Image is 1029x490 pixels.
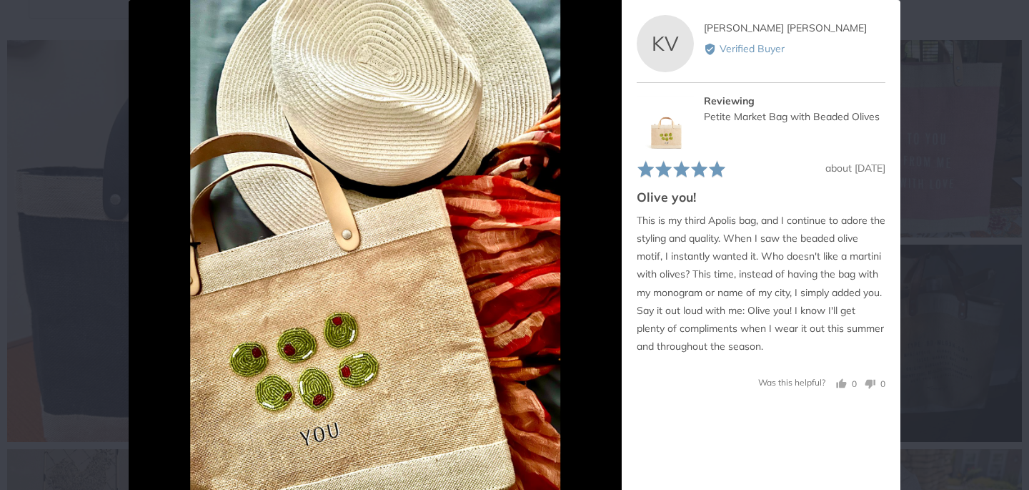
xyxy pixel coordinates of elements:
[704,21,867,34] span: [PERSON_NAME] [PERSON_NAME]
[836,377,857,391] button: Yes
[637,212,885,356] p: This is my third Apolis bag, and I continue to adore the styling and quality. When I saw the bead...
[637,188,885,206] h2: Olive you!
[758,378,825,388] span: Was this helpful?
[859,377,885,391] button: No
[704,109,885,124] div: Petite Market Bag with Beaded Olives
[704,41,885,57] div: Verified Buyer
[637,15,694,72] div: KV
[11,436,153,479] iframe: Sign Up via Text for Offers
[825,162,885,175] span: about [DATE]
[704,93,885,109] div: Reviewing
[637,93,694,150] img: Petite Market Bag with Beaded Olives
